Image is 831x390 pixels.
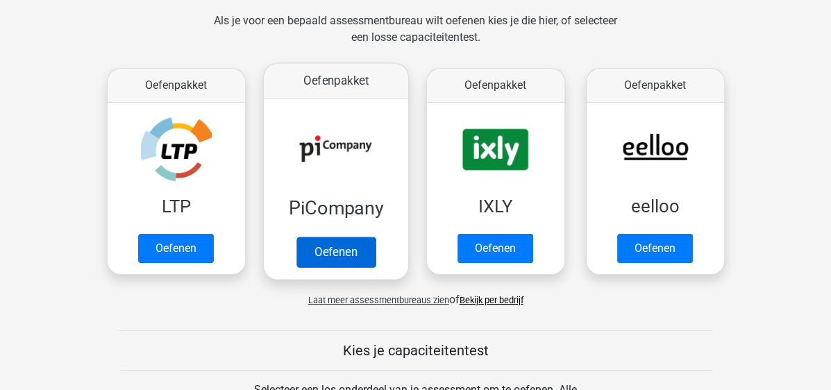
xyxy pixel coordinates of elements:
[96,280,735,308] div: of
[138,234,214,263] a: Oefenen
[119,342,712,359] h5: Kies je capaciteitentest
[458,234,533,263] a: Oefenen
[308,295,449,305] span: Laat meer assessmentbureaus zien
[617,234,693,263] a: Oefenen
[460,295,523,305] a: Bekijk per bedrijf
[296,237,375,267] a: Oefenen
[203,12,628,62] div: Als je voor een bepaald assessmentbureau wilt oefenen kies je die hier, of selecteer een losse ca...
